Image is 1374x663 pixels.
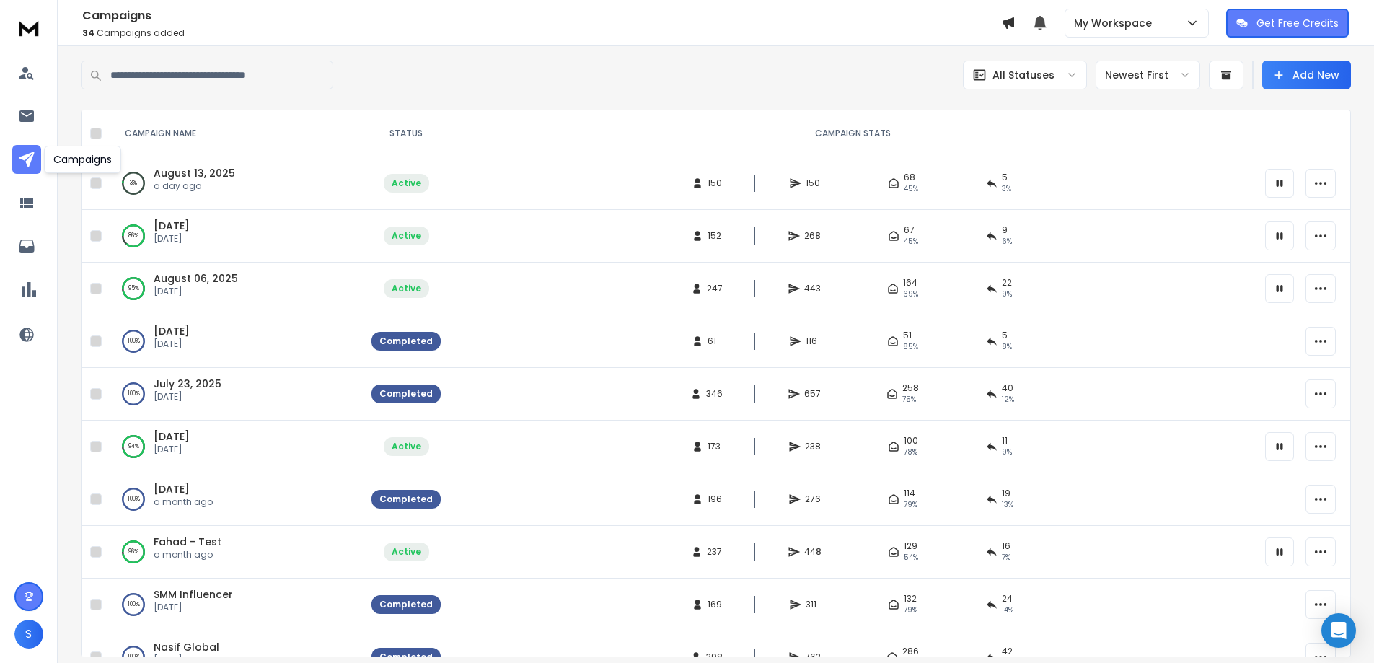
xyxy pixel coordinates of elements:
[1002,236,1012,247] span: 6 %
[1002,289,1012,300] span: 9 %
[1074,16,1158,30] p: My Workspace
[1002,605,1013,616] span: 14 %
[902,394,916,405] span: 75 %
[128,597,140,612] p: 100 %
[1002,330,1008,341] span: 5
[107,110,363,157] th: CAMPAIGN NAME
[1002,394,1014,405] span: 12 %
[107,421,363,473] td: 94%[DATE][DATE]
[82,27,1001,39] p: Campaigns added
[904,605,917,616] span: 79 %
[154,233,190,245] p: [DATE]
[708,441,722,452] span: 173
[904,499,917,511] span: 79 %
[392,441,421,452] div: Active
[1096,61,1200,89] button: Newest First
[107,368,363,421] td: 100%July 23, 2025[DATE]
[903,330,912,341] span: 51
[706,651,723,663] span: 398
[1002,183,1011,195] span: 3 %
[707,546,722,558] span: 237
[904,236,918,247] span: 45 %
[154,180,235,192] p: a day ago
[44,146,121,173] div: Campaigns
[904,435,918,447] span: 100
[14,620,43,649] button: S
[128,334,140,348] p: 100 %
[904,488,915,499] span: 114
[449,110,1256,157] th: CAMPAIGN STATS
[392,546,421,558] div: Active
[128,439,139,454] p: 94 %
[154,286,238,297] p: [DATE]
[707,283,723,294] span: 247
[804,230,821,242] span: 268
[804,546,822,558] span: 448
[903,277,917,289] span: 164
[154,482,190,496] a: [DATE]
[379,599,433,610] div: Completed
[392,283,421,294] div: Active
[107,157,363,210] td: 3%August 13, 2025a day ago
[708,493,722,505] span: 196
[154,429,190,444] a: [DATE]
[154,587,233,602] a: SMM Influencer
[903,289,918,300] span: 69 %
[154,219,190,233] a: [DATE]
[1002,552,1010,563] span: 7 %
[154,166,235,180] a: August 13, 2025
[154,338,190,350] p: [DATE]
[904,593,917,605] span: 132
[1002,172,1008,183] span: 5
[1002,499,1013,511] span: 13 %
[379,493,433,505] div: Completed
[154,602,233,613] p: [DATE]
[1226,9,1349,38] button: Get Free Credits
[154,324,190,338] span: [DATE]
[1002,224,1008,236] span: 9
[154,549,221,561] p: a month ago
[379,388,433,400] div: Completed
[107,526,363,579] td: 96%Fahad - Testa month ago
[154,271,238,286] span: August 06, 2025
[154,640,219,654] a: Nasif Global
[1002,277,1012,289] span: 22
[1002,382,1013,394] span: 40
[82,7,1001,25] h1: Campaigns
[1002,447,1012,458] span: 9 %
[805,651,821,663] span: 763
[154,391,221,403] p: [DATE]
[1002,488,1010,499] span: 19
[130,176,137,190] p: 3 %
[1321,613,1356,648] div: Open Intercom Messenger
[14,14,43,41] img: logo
[1256,16,1339,30] p: Get Free Credits
[806,335,820,347] span: 116
[154,535,221,549] a: Fahad - Test
[107,579,363,631] td: 100%SMM Influencer[DATE]
[1002,593,1013,605] span: 24
[904,183,918,195] span: 45 %
[805,441,821,452] span: 238
[902,646,919,657] span: 286
[902,382,919,394] span: 258
[363,110,449,157] th: STATUS
[1002,646,1013,657] span: 42
[128,229,138,243] p: 86 %
[903,341,918,353] span: 85 %
[1002,540,1010,552] span: 16
[904,552,918,563] span: 54 %
[107,263,363,315] td: 95%August 06, 2025[DATE]
[1002,341,1012,353] span: 8 %
[154,496,213,508] p: a month ago
[904,224,915,236] span: 67
[128,492,140,506] p: 100 %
